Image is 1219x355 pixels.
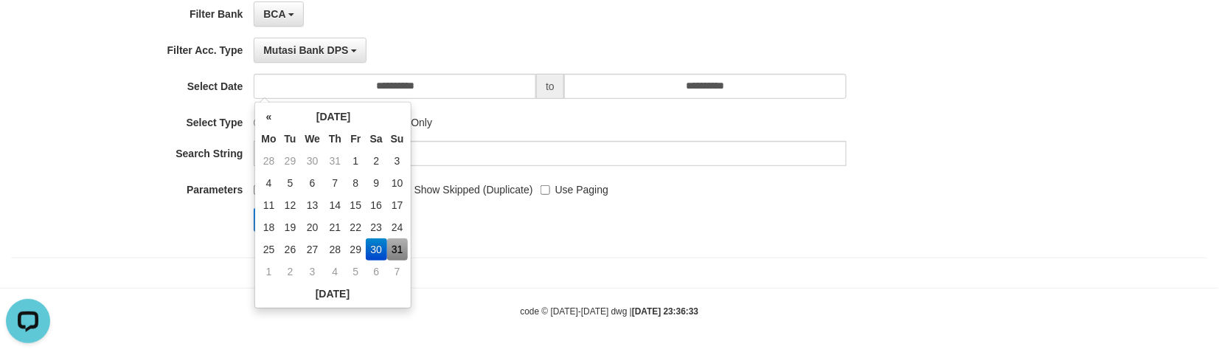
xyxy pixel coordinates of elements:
td: 29 [280,150,301,172]
th: « [258,106,280,128]
span: to [536,74,564,99]
th: We [300,128,324,150]
td: 7 [387,261,408,283]
td: 11 [258,194,280,216]
td: 17 [387,194,408,216]
td: 3 [300,261,324,283]
td: 9 [366,172,387,194]
th: Th [324,128,346,150]
td: 13 [300,194,324,216]
td: 18 [258,216,280,238]
strong: [DATE] 23:36:33 [632,306,698,317]
td: 28 [258,150,280,172]
th: Sa [366,128,387,150]
td: 29 [346,238,366,261]
td: 10 [387,172,408,194]
td: 31 [324,150,346,172]
td: 6 [366,261,387,283]
th: Tu [280,128,301,150]
th: Fr [346,128,366,150]
td: 26 [280,238,301,261]
span: Mutasi Bank DPS [263,44,348,56]
td: 24 [387,216,408,238]
td: 5 [280,172,301,194]
td: 15 [346,194,366,216]
td: 2 [366,150,387,172]
button: BCA [254,1,304,27]
td: 30 [300,150,324,172]
input: Use Paging [541,185,550,195]
th: [DATE] [280,106,387,128]
span: BCA [263,8,285,20]
td: 23 [366,216,387,238]
button: Mutasi Bank DPS [254,38,367,63]
td: 2 [280,261,301,283]
th: Mo [258,128,280,150]
td: 14 [324,194,346,216]
td: 31 [387,238,408,261]
td: 27 [300,238,324,261]
td: 7 [324,172,346,194]
td: 6 [300,172,324,194]
td: 1 [346,150,366,172]
label: Use Paging [541,177,608,197]
td: 16 [366,194,387,216]
td: 21 [324,216,346,238]
label: Show Skipped (Duplicate) [400,177,533,197]
button: Open LiveChat chat widget [6,6,50,50]
td: 1 [258,261,280,283]
td: 19 [280,216,301,238]
td: 4 [258,172,280,194]
td: 5 [346,261,366,283]
td: 3 [387,150,408,172]
small: code © [DATE]-[DATE] dwg | [521,306,699,317]
td: 28 [324,238,346,261]
td: 30 [366,238,387,261]
td: 12 [280,194,301,216]
td: 4 [324,261,346,283]
td: 22 [346,216,366,238]
td: 20 [300,216,324,238]
td: 25 [258,238,280,261]
th: Su [387,128,408,150]
th: [DATE] [258,283,408,305]
td: 8 [346,172,366,194]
